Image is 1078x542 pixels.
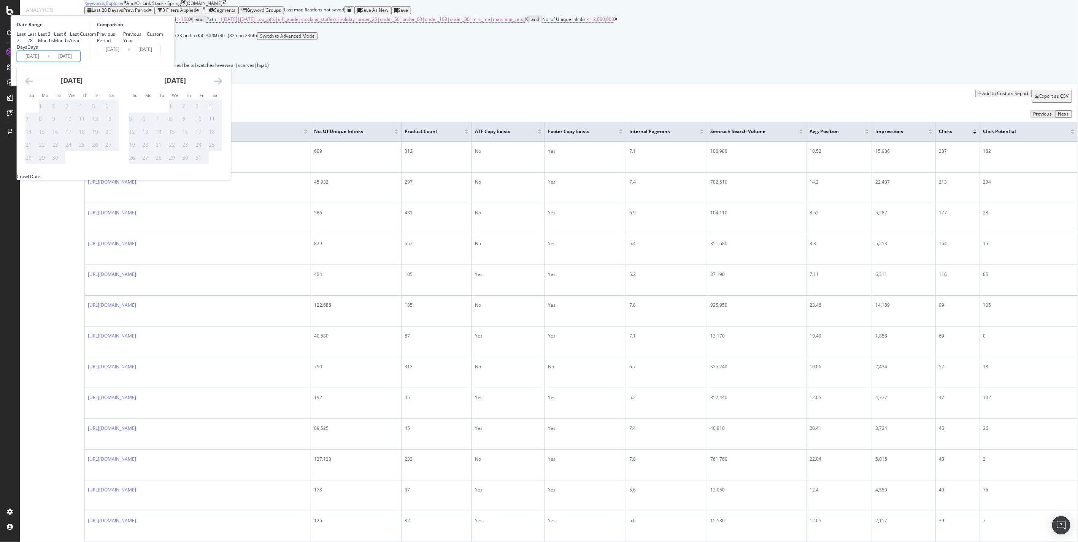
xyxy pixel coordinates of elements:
[405,240,468,247] div: 657
[88,425,136,431] a: [URL][DOMAIN_NAME]
[314,302,398,309] div: 122,688
[195,17,203,22] div: and
[209,115,215,123] div: 11
[875,240,932,247] div: 5,253
[195,125,208,138] td: Not available. Friday, October 17, 2025
[1055,110,1072,118] button: Next
[475,517,541,524] div: Yes
[810,394,869,401] div: 12.05
[1030,110,1055,118] button: Previous
[810,363,869,370] div: 10.06
[208,100,222,113] td: Not available. Saturday, October 4, 2025
[629,128,689,135] span: Internal Pagerank
[200,92,204,98] small: Fr
[284,6,344,14] div: Last modifications not saved
[142,113,155,125] td: Not available. Monday, October 6, 2025
[92,125,105,138] td: Not available. Friday, September 19, 2025
[129,138,142,151] td: Not available. Sunday, October 19, 2025
[92,7,119,13] span: Last 28 Days
[875,128,917,135] span: Impressions
[142,138,155,151] td: Not available. Monday, October 20, 2025
[548,333,623,339] div: Yes
[939,456,977,463] div: 43
[875,179,932,185] div: 22,437
[96,92,100,98] small: Fr
[710,128,788,135] span: Semrush Search Volume
[629,302,704,309] div: 7.8
[983,179,1075,185] div: 234
[548,240,623,247] div: Yes
[939,148,977,155] div: 287
[548,148,623,155] div: Yes
[548,128,608,135] span: Footer Copy Exists
[405,487,468,493] div: 37
[548,394,623,401] div: Yes
[97,44,128,55] input: Start Date
[983,456,1075,463] div: 3
[260,33,314,39] div: Switch to Advanced Mode
[156,141,162,149] div: 21
[92,128,98,136] div: 19
[1032,90,1072,103] button: Export as CSV
[88,394,136,401] a: [URL][DOMAIN_NAME]
[142,115,145,123] div: 6
[710,209,803,216] div: 104,110
[155,125,168,138] td: Not available. Tuesday, October 14, 2025
[172,92,178,98] small: We
[983,209,1075,216] div: 28
[169,102,172,110] div: 1
[939,425,977,432] div: 46
[405,517,468,524] div: 82
[206,16,216,22] span: Path
[162,8,196,13] div: 3 Filters Applied
[92,115,98,123] div: 12
[710,425,803,432] div: 40,810
[202,6,206,11] div: times
[105,113,118,125] td: Not available. Saturday, September 13, 2025
[182,113,195,125] td: Not available. Thursday, October 9, 2025
[629,363,704,370] div: 6.7
[629,271,704,278] div: 5.2
[629,333,704,339] div: 7.1
[169,154,175,162] div: 29
[542,16,586,22] span: No. of Unique Inlinks
[548,425,623,432] div: Yes
[405,333,468,339] div: 87
[983,425,1075,432] div: 26
[314,271,398,278] div: 404
[78,138,92,151] td: Not available. Thursday, September 25, 2025
[314,240,398,247] div: 829
[129,154,135,162] div: 26
[810,179,869,185] div: 14.2
[629,394,704,401] div: 5.2
[88,487,136,493] a: [URL][DOMAIN_NAME]
[810,333,869,339] div: 19.49
[182,100,195,113] td: Not available. Thursday, October 2, 2025
[710,240,803,247] div: 351,680
[109,92,114,98] small: Sa
[1034,111,1052,117] div: Previous
[88,179,136,185] a: [URL][DOMAIN_NAME]
[875,394,932,401] div: 4,777
[133,92,138,98] small: Su
[314,209,398,216] div: 586
[182,141,188,149] div: 23
[209,128,215,136] div: 18
[314,363,398,370] div: 790
[810,128,854,135] span: Avg. Position
[88,271,136,277] a: [URL][DOMAIN_NAME]
[182,128,188,136] div: 16
[548,487,623,493] div: Yes
[181,16,189,22] span: 100
[202,32,257,40] div: 0.34 % URLs ( 825 on 236K )
[142,128,148,136] div: 13
[182,115,185,123] div: 9
[148,32,202,40] div: 0.34 % Clicks ( 2K on 657K )
[983,487,1075,493] div: 76
[939,128,962,135] span: Clicks
[983,333,1075,339] div: 0
[119,7,149,13] span: vs Prev. Period
[875,333,932,339] div: 1,858
[105,125,118,138] td: Not available. Saturday, September 20, 2025
[405,425,468,432] div: 45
